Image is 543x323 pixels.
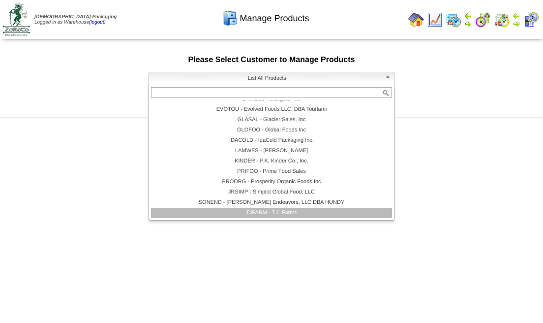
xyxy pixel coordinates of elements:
span: List All Products [153,72,381,84]
li: KINDER - P.K, Kinder Co., Inc. [151,156,392,166]
li: EVOTOU - Evolved Foods LLC. DBA Tourlami [151,104,392,115]
img: line_graph.gif [427,12,443,28]
span: [DEMOGRAPHIC_DATA] Packaging [34,14,117,20]
img: arrowleft.gif [464,12,472,20]
img: cabinet.gif [222,10,238,26]
a: (logout) [89,20,106,25]
li: SONEND - [PERSON_NAME] Endeavors, LLC DBA HUNDY [151,197,392,208]
span: Manage Products [240,13,309,24]
li: PRIFOO - Prime Food Sales [151,166,392,177]
span: Please Select Customer to Manage Products [188,56,355,64]
img: arrowright.gif [464,20,472,28]
li: IDACOLD - IdaCold Packaging Inc. [151,135,392,146]
img: arrowleft.gif [513,12,520,20]
img: calendarinout.gif [494,12,510,28]
img: arrowright.gif [513,20,520,28]
img: zoroco-logo-small.webp [3,3,30,36]
img: calendarprod.gif [446,12,461,28]
img: calendarblend.gif [475,12,491,28]
li: PROORG - Prosperity Organic Foods Inc [151,177,392,187]
li: TJFARM - T.J. Farms [151,208,392,218]
li: GLASAL - Glacier Sales, Inc [151,115,392,125]
li: JRSIMP - Simplot Global Food, LLC [151,187,392,197]
img: calendarcustomer.gif [523,12,539,28]
span: Logged in as Warehouse [34,14,117,25]
li: LAMWES - [PERSON_NAME] [151,146,392,156]
li: GLOFOO - Global Foods Inc [151,125,392,135]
